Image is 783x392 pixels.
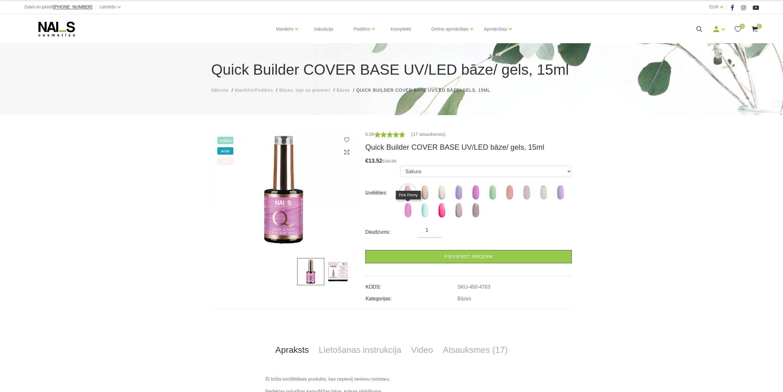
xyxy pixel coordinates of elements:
a: [PHONE_NUMBER] [53,5,92,9]
img: ... [468,185,483,200]
a: Bāzes [337,87,350,94]
img: ... [297,258,324,285]
h1: Quick Builder COVER BASE UV/LED bāze/ gels, 15ml [211,59,572,81]
img: ... [434,202,449,218]
span: [PHONE_NUMBER] [53,4,92,9]
a: Apmācības [484,17,507,41]
span: Manikīrs/Pedikīrs [235,88,273,93]
span: wow [217,147,233,155]
td: KODS: [365,279,457,291]
a: Pedikīrs [354,17,370,41]
a: Komplekti [386,14,416,44]
a: SKU-450-4783 [457,284,490,290]
a: Sākums [211,87,229,94]
a: (17 atsauksmes) [411,131,445,138]
a: 0 [751,25,759,33]
img: ... [536,185,551,200]
span: top [217,158,233,165]
img: ... [451,185,466,200]
a: EUR [709,3,719,10]
img: ... [468,202,483,218]
span: +Video [217,137,233,144]
a: Manikīrs [276,17,293,41]
span: 13.52 [368,158,382,164]
a: Latviešu [100,3,116,10]
button: 2 of 2 [287,240,290,243]
a: Atsauksmes (17) [438,340,513,360]
span: 5.00 [365,131,374,137]
td: Kategorijas: [365,291,457,302]
img: ... [451,202,466,218]
a: Pievienot grozam [365,250,572,263]
a: 0 [734,25,742,33]
img: ... [400,185,416,200]
span: € [365,158,368,164]
a: Bāzes [457,296,471,302]
span: Bāzes [337,88,350,93]
img: ... [417,185,432,200]
a: Vaksācija [309,14,338,44]
img: ... [553,185,568,200]
img: ... [502,185,517,200]
p: Šī brīža iemīlētākais produkts, kas nepieviļ nevienu meistaru. [265,375,518,383]
div: Izvēlēties: [365,188,400,198]
div: Daudzums: [365,227,417,237]
img: ... [485,185,500,200]
a: Manikīrs/Pedikīrs [235,87,273,94]
a: Video [406,340,438,360]
img: ... [211,131,356,249]
button: 1 of 2 [278,238,284,244]
span: 0 [740,24,745,29]
h3: Quick Builder COVER BASE UV/LED bāze/ gels, 15ml [365,143,572,152]
img: ... [400,202,416,218]
s: €16.90 [382,158,396,164]
span: Bāzes, topi un praimeri [279,88,330,93]
span: | [95,3,96,11]
img: ... [519,185,534,200]
li: Quick Builder COVER BASE UV/LED bāze/ gels, 15ml [356,87,497,94]
span: | [726,3,728,11]
a: Bāzes, topi un praimeri [279,87,330,94]
a: Online apmācības [431,17,469,41]
a: Lietošanas instrukcija [314,340,406,360]
div: Zvani un pasūti [24,3,92,11]
img: ... [324,258,351,285]
a: Apraksts [270,340,314,360]
img: ... [417,202,432,218]
span: Sākums [211,88,229,93]
img: ... [434,185,449,200]
span: 0 [757,24,762,29]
